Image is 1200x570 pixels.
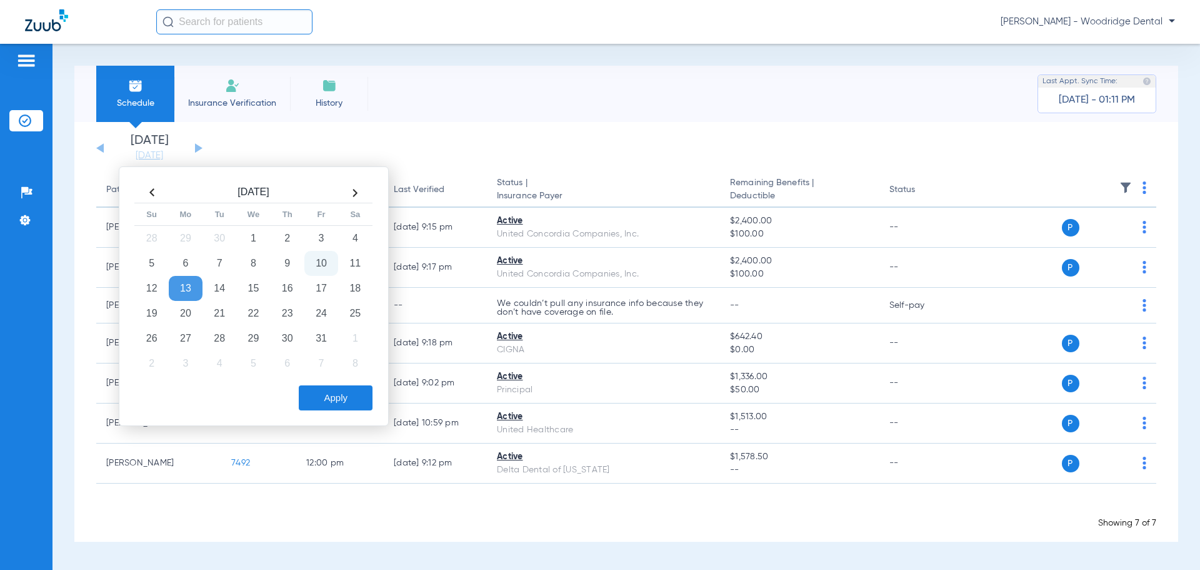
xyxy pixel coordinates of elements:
[1062,375,1079,392] span: P
[730,215,869,228] span: $2,400.00
[384,364,487,404] td: [DATE] 9:02 PM
[1142,377,1146,389] img: group-dot-blue.svg
[497,450,710,464] div: Active
[1119,181,1132,194] img: filter.svg
[879,173,964,208] th: Status
[1142,221,1146,233] img: group-dot-blue.svg
[225,78,240,93] img: Manual Insurance Verification
[879,364,964,404] td: --
[730,424,869,437] span: --
[231,459,250,467] span: 7492
[299,385,372,410] button: Apply
[384,208,487,248] td: [DATE] 9:15 PM
[1142,77,1151,86] img: last sync help info
[296,444,384,484] td: 12:00 PM
[106,97,165,109] span: Schedule
[879,323,964,364] td: --
[497,228,710,241] div: United Concordia Companies, Inc.
[384,404,487,444] td: [DATE] 10:59 PM
[384,444,487,484] td: [DATE] 9:12 PM
[497,464,710,477] div: Delta Dental of [US_STATE]
[1062,335,1079,352] span: P
[299,97,359,109] span: History
[497,268,710,281] div: United Concordia Companies, Inc.
[730,344,869,357] span: $0.00
[497,190,710,203] span: Insurance Payer
[497,384,710,397] div: Principal
[1062,219,1079,237] span: P
[394,183,477,196] div: Last Verified
[1142,181,1146,194] img: group-dot-blue.svg
[730,330,869,344] span: $642.40
[1059,94,1135,106] span: [DATE] - 01:11 PM
[879,208,964,248] td: --
[730,410,869,424] span: $1,513.00
[112,135,187,162] li: [DATE]
[169,183,338,203] th: [DATE]
[156,9,312,34] input: Search for patients
[730,450,869,464] span: $1,578.50
[394,183,444,196] div: Last Verified
[487,173,720,208] th: Status |
[106,183,211,196] div: Patient Name
[384,288,487,323] td: --
[879,248,964,288] td: --
[730,255,869,268] span: $2,400.00
[106,183,161,196] div: Patient Name
[879,288,964,323] td: Self-pay
[730,384,869,397] span: $50.00
[1042,75,1117,88] span: Last Appt. Sync Time:
[384,323,487,364] td: [DATE] 9:18 PM
[1142,261,1146,273] img: group-dot-blue.svg
[879,444,964,484] td: --
[1001,16,1175,28] span: [PERSON_NAME] - Woodridge Dental
[384,248,487,288] td: [DATE] 9:17 PM
[497,370,710,384] div: Active
[497,410,710,424] div: Active
[497,424,710,437] div: United Healthcare
[730,464,869,477] span: --
[1062,455,1079,472] span: P
[730,190,869,203] span: Deductible
[1142,417,1146,429] img: group-dot-blue.svg
[162,16,174,28] img: Search Icon
[1062,415,1079,432] span: P
[128,78,143,93] img: Schedule
[25,9,68,31] img: Zuub Logo
[16,53,36,68] img: hamburger-icon
[1062,259,1079,277] span: P
[112,150,187,162] a: [DATE]
[1142,337,1146,349] img: group-dot-blue.svg
[497,215,710,228] div: Active
[497,344,710,357] div: CIGNA
[720,173,879,208] th: Remaining Benefits |
[497,299,710,317] p: We couldn’t pull any insurance info because they don’t have coverage on file.
[1142,457,1146,469] img: group-dot-blue.svg
[1098,519,1156,527] span: Showing 7 of 7
[497,255,710,268] div: Active
[96,444,221,484] td: [PERSON_NAME]
[322,78,337,93] img: History
[879,404,964,444] td: --
[1142,299,1146,312] img: group-dot-blue.svg
[730,268,869,281] span: $100.00
[184,97,281,109] span: Insurance Verification
[497,330,710,344] div: Active
[730,301,739,310] span: --
[730,228,869,241] span: $100.00
[730,370,869,384] span: $1,336.00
